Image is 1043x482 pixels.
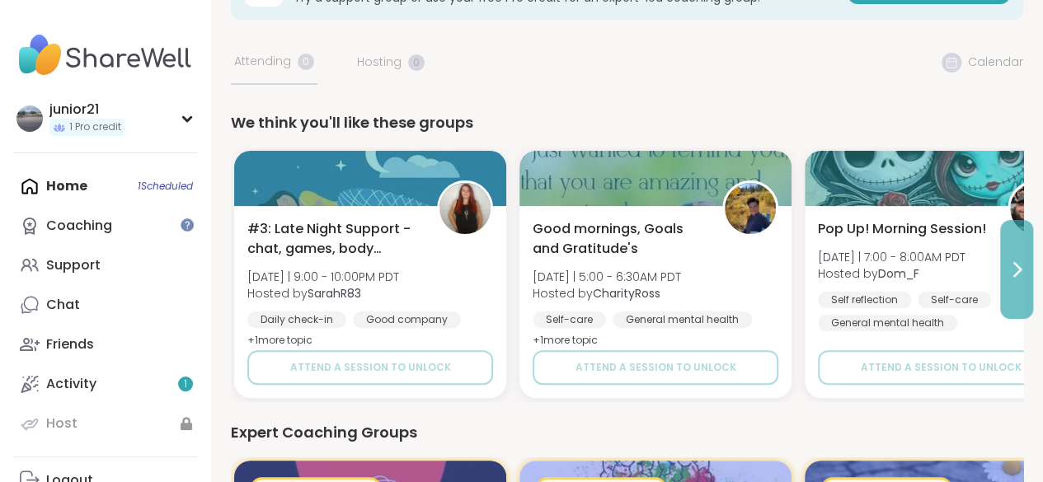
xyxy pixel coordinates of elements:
span: Attend a session to unlock [576,360,736,375]
button: Attend a session to unlock [533,350,778,385]
span: #3: Late Night Support - chat, games, body double [247,219,419,259]
div: Chat [46,296,80,314]
div: junior21 [49,101,125,119]
b: SarahR83 [308,285,361,302]
div: Self-care [533,311,606,328]
div: Daily check-in [247,311,346,328]
span: [DATE] | 5:00 - 6:30AM PDT [533,269,681,285]
span: Pop Up! Morning Session! [818,219,986,239]
div: Expert Coaching Groups [231,421,1023,444]
div: Friends [46,335,94,353]
span: Hosted by [247,285,399,302]
img: SarahR83 [439,183,491,234]
div: Support [46,256,101,274]
div: Coaching [46,217,112,235]
div: Activity [46,375,96,393]
span: Attend a session to unlock [861,360,1022,375]
img: ShareWell Nav Logo [13,26,197,84]
span: Hosted by [533,285,681,302]
a: Coaching [13,206,197,246]
span: 1 Pro credit [69,120,121,134]
div: We think you'll like these groups [231,111,1023,134]
div: General mental health [818,315,957,331]
a: Host [13,404,197,443]
button: Attend a session to unlock [247,350,493,385]
img: CharityRoss [725,183,776,234]
b: CharityRoss [593,285,660,302]
span: Good mornings, Goals and Gratitude's [533,219,704,259]
a: Chat [13,285,197,325]
img: junior21 [16,105,43,132]
span: Attend a session to unlock [290,360,451,375]
div: Host [46,414,78,433]
b: Dom_F [878,265,919,282]
span: [DATE] | 9:00 - 10:00PM PDT [247,269,399,285]
span: Hosted by [818,265,965,282]
div: Self-care [918,292,991,308]
a: Support [13,246,197,285]
iframe: Spotlight [181,218,194,232]
span: 1 [184,377,187,391]
a: Activity1 [13,364,197,404]
a: Friends [13,325,197,364]
div: Self reflection [818,292,911,308]
div: Good company [353,311,461,328]
div: General mental health [613,311,752,328]
span: [DATE] | 7:00 - 8:00AM PDT [818,249,965,265]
